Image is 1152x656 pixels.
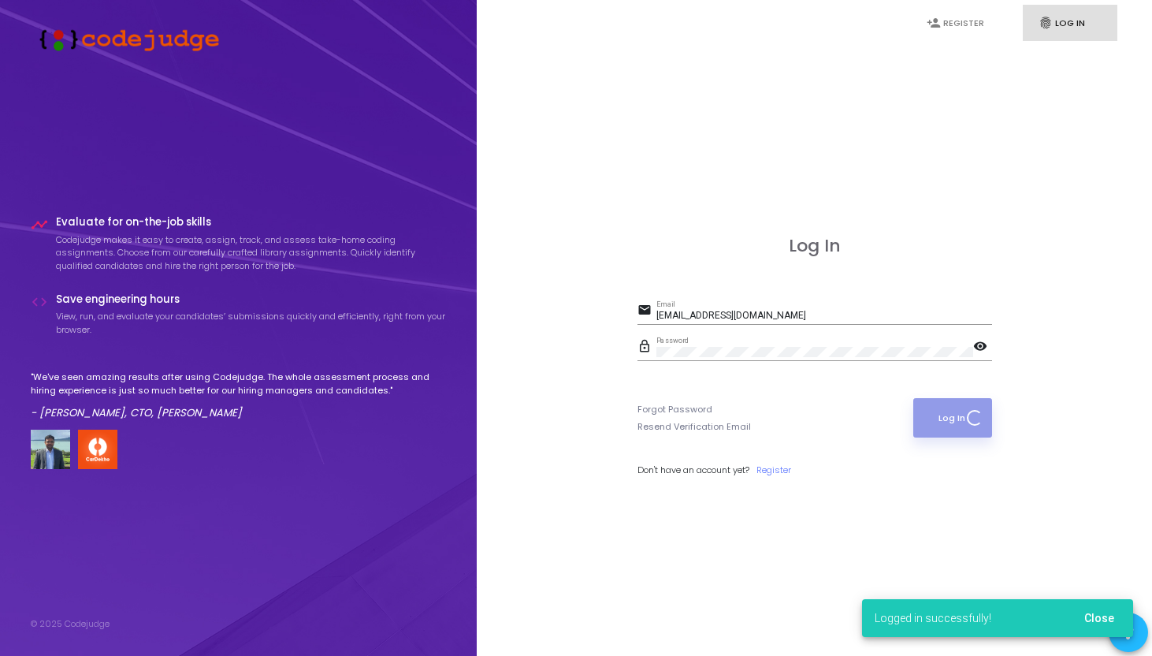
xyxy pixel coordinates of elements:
span: Close [1084,612,1114,624]
a: Forgot Password [637,403,712,416]
mat-icon: visibility [973,338,992,357]
p: View, run, and evaluate your candidates’ submissions quickly and efficiently, right from your bro... [56,310,447,336]
span: Don't have an account yet? [637,464,749,476]
button: Close [1072,604,1127,632]
img: user image [31,430,70,469]
h4: Save engineering hours [56,293,447,306]
div: © 2025 Codejudge [31,617,110,631]
i: code [31,293,48,311]
span: Logged in successfully! [875,610,991,626]
mat-icon: email [637,302,656,321]
a: fingerprintLog In [1023,5,1117,42]
img: company-logo [78,430,117,469]
input: Email [656,311,992,322]
i: timeline [31,216,48,233]
a: person_addRegister [911,5,1005,42]
i: fingerprint [1039,16,1053,30]
p: "We've seen amazing results after using Codejudge. The whole assessment process and hiring experi... [31,371,447,397]
p: Codejudge makes it easy to create, assign, track, and assess take-home coding assignments. Choose... [56,233,447,273]
em: - [PERSON_NAME], CTO, [PERSON_NAME] [31,405,242,420]
h4: Evaluate for on-the-job skills [56,216,447,229]
a: Resend Verification Email [637,420,751,434]
h3: Log In [637,236,992,256]
a: Register [756,464,791,477]
mat-icon: lock_outline [637,338,656,357]
i: person_add [927,16,941,30]
button: Log In [913,398,991,438]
